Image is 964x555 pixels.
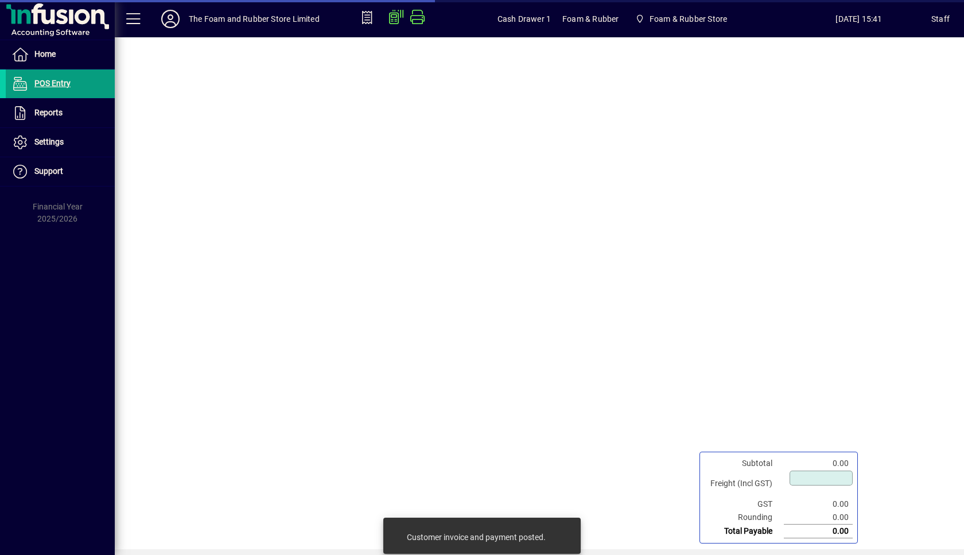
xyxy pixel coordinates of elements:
td: Total Payable [705,525,784,538]
a: Home [6,40,115,69]
span: Cash Drawer 1 [497,10,551,28]
span: Support [34,166,63,176]
td: 0.00 [784,511,853,525]
a: Reports [6,99,115,127]
div: Customer invoice and payment posted. [407,531,546,543]
span: [DATE] 15:41 [787,10,931,28]
td: 0.00 [784,525,853,538]
a: Settings [6,128,115,157]
div: Staff [931,10,950,28]
td: 0.00 [784,498,853,511]
span: Foam & Rubber Store [630,9,732,29]
td: 0.00 [784,457,853,470]
span: Home [34,49,56,59]
td: Freight (Incl GST) [705,470,784,498]
span: POS Entry [34,79,71,88]
a: Support [6,157,115,186]
button: Profile [152,9,189,29]
span: Foam & Rubber [562,10,619,28]
span: Settings [34,137,64,146]
td: Rounding [705,511,784,525]
div: The Foam and Rubber Store Limited [189,10,320,28]
td: Subtotal [705,457,784,470]
td: GST [705,498,784,511]
span: Foam & Rubber Store [650,10,727,28]
span: Reports [34,108,63,117]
